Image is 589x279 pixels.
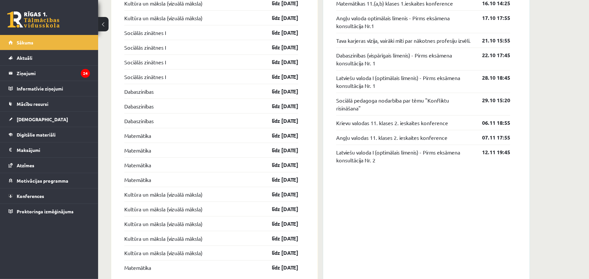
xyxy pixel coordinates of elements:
a: Mācību resursi [9,96,90,111]
a: Tava karjeras vīzija, vairāki mīti par nākotnes profesiju izvēli. [336,37,471,44]
a: līdz [DATE] [260,161,298,169]
a: līdz [DATE] [260,264,298,272]
legend: Informatīvie ziņojumi [17,81,90,96]
span: [DEMOGRAPHIC_DATA] [17,116,68,122]
a: līdz [DATE] [260,88,298,95]
a: līdz [DATE] [260,73,298,81]
a: līdz [DATE] [260,102,298,110]
span: Mācību resursi [17,101,48,107]
a: 07.11 17:55 [472,134,510,141]
a: līdz [DATE] [260,176,298,184]
a: Aktuāli [9,50,90,65]
span: Digitālie materiāli [17,132,56,138]
a: 28.10 18:45 [472,74,510,82]
a: Matemātika [124,132,151,139]
a: Informatīvie ziņojumi [9,81,90,96]
a: Krievu valodas 11. klases 2. ieskaites konference [336,119,448,127]
a: Sociālās zinātnes I [124,43,166,51]
a: Matemātika [124,264,151,272]
a: Latviešu valoda I (optimālais līmenis) - Pirms eksāmena konsultācija Nr. 2 [336,148,472,164]
a: Sociālās zinātnes I [124,73,166,81]
a: Angļu valoda optimālais līmenis - Pirms eksāmena konsultācija Nr.1 [336,14,472,30]
a: Ziņojumi24 [9,66,90,81]
a: Matemātika [124,146,151,154]
a: Kultūra un māksla (vizuālā māksla) [124,205,202,213]
a: līdz [DATE] [260,220,298,228]
a: Kultūra un māksla (vizuālā māksla) [124,235,202,242]
a: Sociālā pedagoga nodarbība par tēmu "Konfliktu risināšana" [336,96,472,112]
span: Proktoringa izmēģinājums [17,208,74,214]
a: Proktoringa izmēģinājums [9,204,90,219]
a: Latviešu valoda I (optimālais līmenis) - Pirms eksāmena konsultācija Nr. 1 [336,74,472,90]
a: līdz [DATE] [260,235,298,242]
a: līdz [DATE] [260,249,298,257]
a: 22.10 17:45 [472,51,510,59]
a: Angļu valodas 11. klases 2. ieskaites konference [336,134,447,141]
span: Sākums [17,40,33,45]
a: Sociālās zinātnes I [124,58,166,66]
a: Konferences [9,189,90,204]
a: Maksājumi [9,142,90,157]
a: līdz [DATE] [260,205,298,213]
a: līdz [DATE] [260,58,298,66]
a: 06.11 18:55 [472,119,510,127]
a: līdz [DATE] [260,132,298,139]
a: 29.10 15:20 [472,96,510,104]
i: 24 [81,69,90,78]
a: Kultūra un māksla (vizuālā māksla) [124,14,202,22]
a: Matemātika [124,161,151,169]
a: līdz [DATE] [260,117,298,125]
a: līdz [DATE] [260,43,298,51]
a: līdz [DATE] [260,29,298,37]
span: Motivācijas programma [17,178,68,184]
a: 12.11 19:45 [472,148,510,156]
a: līdz [DATE] [260,146,298,154]
a: līdz [DATE] [260,190,298,198]
a: 17.10 17:55 [472,14,510,22]
a: Kultūra un māksla (vizuālā māksla) [124,190,202,198]
a: Kultūra un māksla (vizuālā māksla) [124,220,202,228]
legend: Maksājumi [17,142,90,157]
a: Kultūra un māksla (vizuālā māksla) [124,249,202,257]
span: Konferences [17,193,44,199]
a: Matemātika [124,176,151,184]
a: Sākums [9,35,90,50]
a: Dabaszinības (vispārīgais līmenis) - Pirms eksāmena konsultācija Nr. 1 [336,51,472,67]
a: Rīgas 1. Tālmācības vidusskola [7,11,60,28]
a: līdz [DATE] [260,14,298,22]
span: Atzīmes [17,162,34,168]
a: Dabaszinības [124,102,154,110]
legend: Ziņojumi [17,66,90,81]
a: Atzīmes [9,158,90,173]
a: Dabaszinības [124,88,154,95]
a: 21.10 15:55 [472,37,510,44]
a: Sociālās zinātnes I [124,29,166,37]
a: Dabaszinības [124,117,154,125]
a: [DEMOGRAPHIC_DATA] [9,112,90,127]
a: Digitālie materiāli [9,127,90,142]
a: Motivācijas programma [9,173,90,188]
span: Aktuāli [17,55,32,61]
